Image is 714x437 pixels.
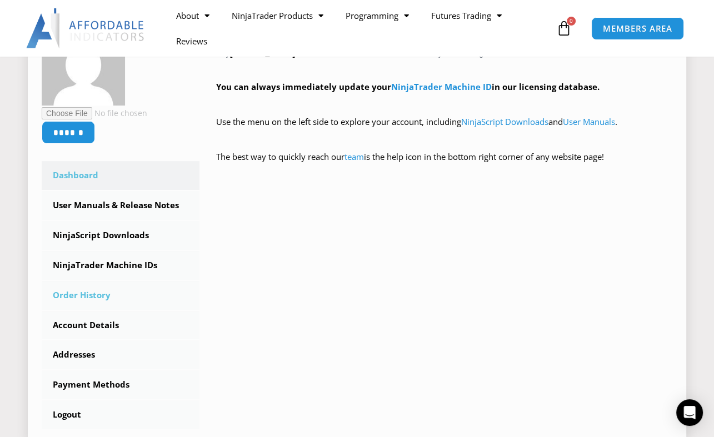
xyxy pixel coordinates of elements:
a: 0 [540,12,588,44]
img: LogoAI | Affordable Indicators – NinjaTrader [26,8,146,48]
a: NinjaTrader Machine ID [391,81,492,92]
a: Reviews [165,28,218,54]
p: Use the menu on the left side to explore your account, including and . [216,114,672,145]
div: Hey ! Welcome to the Members Area. Thank you for being a valuable customer! [216,27,672,180]
a: Logout [42,400,199,429]
nav: Menu [165,3,553,54]
a: Dashboard [42,161,199,190]
a: Futures Trading [420,3,513,28]
nav: Account pages [42,161,199,429]
span: 0 [567,17,576,26]
a: Payment Methods [42,370,199,399]
a: Account Details [42,311,199,340]
a: User Manuals [563,116,615,127]
a: Order History [42,281,199,310]
div: Open Intercom Messenger [676,399,703,426]
span: MEMBERS AREA [603,24,672,33]
strong: You can always immediately update your in our licensing database. [216,81,600,92]
a: User Manuals & Release Notes [42,191,199,220]
a: Programming [334,3,420,28]
a: NinjaScript Downloads [461,116,548,127]
a: MEMBERS AREA [591,17,684,40]
a: team [344,151,364,162]
img: 45d743c332e96936dc20395d9299664de254ad7930d5cba1b6150f6b1dd13e19 [42,22,125,106]
a: NinjaScript Downloads [42,221,199,250]
a: About [165,3,221,28]
a: Addresses [42,340,199,369]
a: NinjaTrader Products [221,3,334,28]
a: NinjaTrader Machine IDs [42,251,199,280]
p: The best way to quickly reach our is the help icon in the bottom right corner of any website page! [216,149,672,180]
